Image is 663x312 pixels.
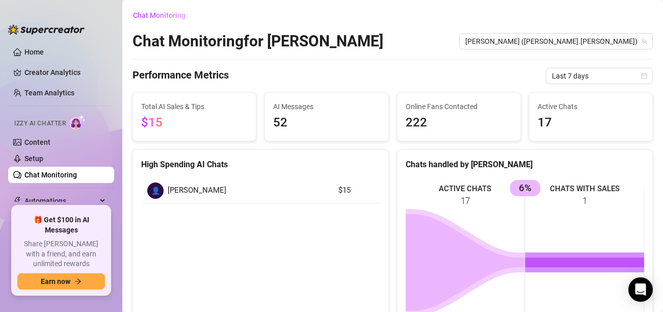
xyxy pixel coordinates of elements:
span: Active Chats [538,101,644,112]
span: Fiona (fiona.mae) [465,34,647,49]
span: arrow-right [74,278,82,285]
a: Content [24,138,50,146]
span: calendar [641,73,647,79]
a: Team Analytics [24,89,74,97]
span: Last 7 days [552,68,647,84]
span: [PERSON_NAME] [168,185,226,197]
span: 🎁 Get $100 in AI Messages [17,215,105,235]
button: Earn nowarrow-right [17,273,105,290]
img: AI Chatter [70,115,86,129]
article: $15 [338,185,374,197]
span: Automations [24,193,97,209]
span: Share [PERSON_NAME] with a friend, and earn unlimited rewards [17,239,105,269]
img: logo-BBDzfeDw.svg [8,24,85,35]
a: Creator Analytics [24,64,106,81]
span: 222 [406,113,512,133]
span: team [641,38,647,44]
span: 52 [273,113,380,133]
span: Total AI Sales & Tips [141,101,248,112]
span: 17 [538,113,644,133]
span: Izzy AI Chatter [14,119,66,128]
span: AI Messages [273,101,380,112]
h2: Chat Monitoring for [PERSON_NAME] [132,32,383,51]
span: $15 [141,115,163,129]
span: Online Fans Contacted [406,101,512,112]
h4: Performance Metrics [132,68,229,84]
span: thunderbolt [13,197,21,205]
a: Chat Monitoring [24,171,77,179]
div: 👤 [147,183,164,199]
div: Chats handled by [PERSON_NAME] [406,158,645,171]
div: Open Intercom Messenger [628,277,653,302]
button: Chat Monitoring [132,7,194,23]
a: Home [24,48,44,56]
div: High Spending AI Chats [141,158,380,171]
span: Earn now [41,277,70,285]
span: Chat Monitoring [133,11,185,19]
a: Setup [24,154,43,163]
